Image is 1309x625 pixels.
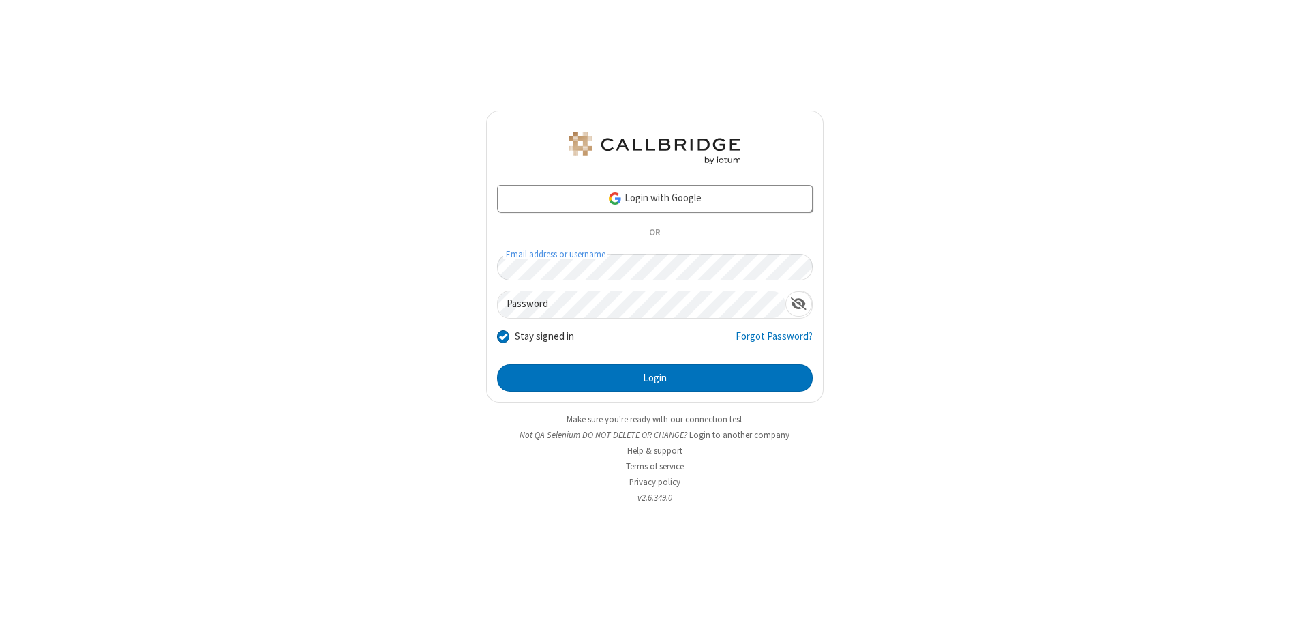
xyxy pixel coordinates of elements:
label: Stay signed in [515,329,574,345]
iframe: Chat [1275,590,1299,615]
button: Login to another company [689,428,789,441]
a: Help & support [627,445,682,456]
div: Show password [785,291,812,317]
a: Login with Google [497,185,813,212]
a: Make sure you're ready with our connection test [567,413,742,425]
a: Forgot Password? [736,329,813,355]
button: Login [497,364,813,392]
img: QA Selenium DO NOT DELETE OR CHANGE [566,132,743,164]
input: Password [498,291,785,318]
li: v2.6.349.0 [486,491,824,504]
li: Not QA Selenium DO NOT DELETE OR CHANGE? [486,428,824,441]
a: Privacy policy [629,476,680,488]
a: Terms of service [626,461,684,472]
span: OR [644,224,665,243]
input: Email address or username [497,254,813,280]
img: google-icon.png [607,191,622,206]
